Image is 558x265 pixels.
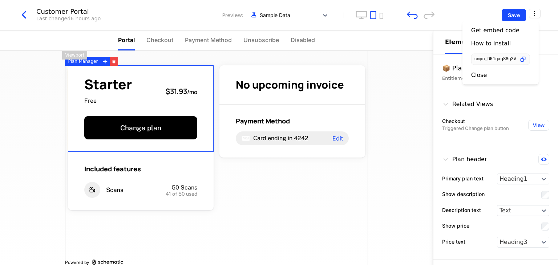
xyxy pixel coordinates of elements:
span: Starter [84,78,132,91]
span: Free [84,97,132,105]
span: Card ending in [253,135,292,142]
span: Payment Method [236,117,290,125]
div: How to install [471,40,511,47]
div: Close [471,71,487,78]
sub: / mo [187,88,197,96]
i: visa [242,134,250,143]
span: Scans [106,186,124,194]
span: Included features [84,164,141,173]
span: cmpn_DK1gxqS8g3V [474,57,516,61]
span: 50 Scans [172,184,197,191]
button: cmpn_DK1gxqS8g3V [471,54,530,65]
div: Get embed code [471,27,519,34]
span: $31.93 [166,86,187,96]
span: No upcoming invoice [236,77,344,92]
button: Change plan [84,116,197,139]
span: 4242 [294,135,308,142]
span: Edit [332,135,343,141]
i: video-camera [84,182,100,198]
div: Select action [462,21,539,85]
span: 41 of 50 used [166,191,197,196]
